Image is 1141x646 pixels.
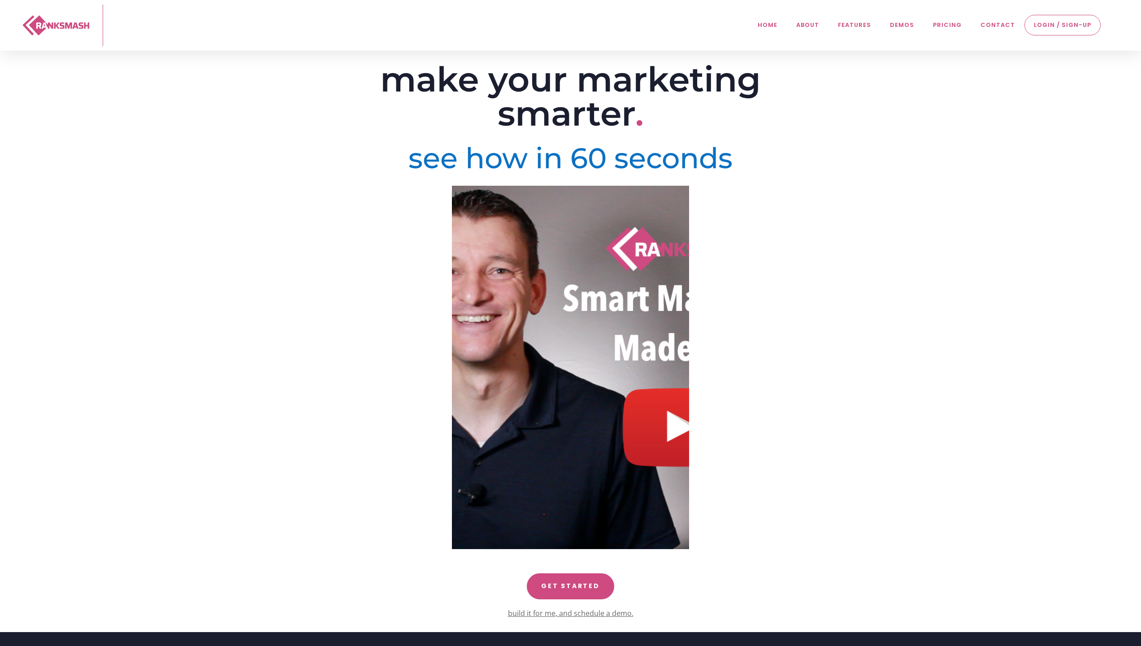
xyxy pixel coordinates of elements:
span: . [635,92,644,134]
a: features [833,4,876,46]
a: LOGIN / SIGN-UP [1029,20,1096,31]
a: home [753,4,782,46]
div: make your marketing smarter [329,62,813,131]
p: build it for me, and schedule a demo. [329,607,813,620]
a: about [792,4,824,46]
a: contact [976,4,1020,46]
a: Get Started [527,573,614,599]
a: demos [885,4,919,46]
a: pricing [928,4,966,46]
p: see how in 60 seconds [329,144,813,173]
